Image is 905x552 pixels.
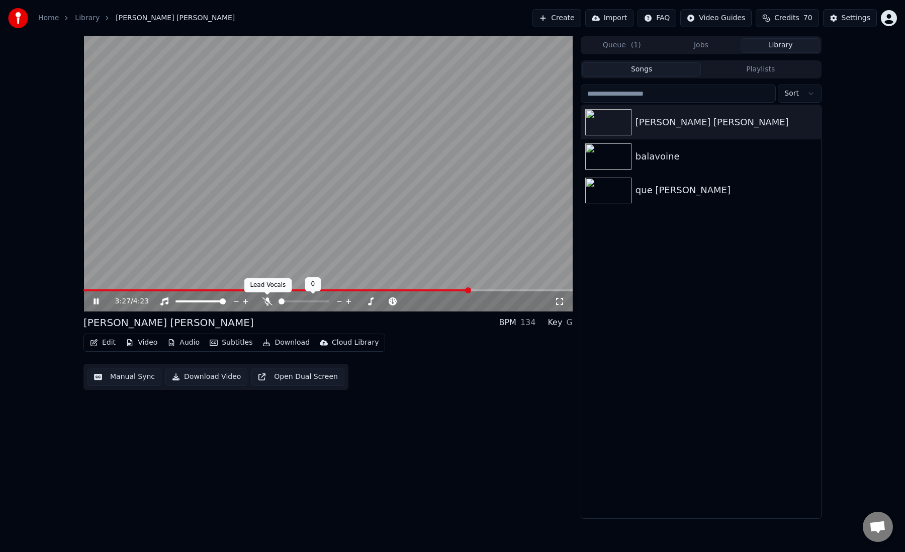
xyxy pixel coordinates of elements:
[83,316,254,330] div: [PERSON_NAME] [PERSON_NAME]
[165,368,247,386] button: Download Video
[163,336,204,350] button: Audio
[863,512,893,542] a: Open chat
[566,317,572,329] div: G
[582,62,701,77] button: Songs
[532,9,581,27] button: Create
[38,13,59,23] a: Home
[332,338,379,348] div: Cloud Library
[774,13,799,23] span: Credits
[631,40,641,50] span: ( 1 )
[499,317,516,329] div: BPM
[582,38,662,53] button: Queue
[842,13,870,23] div: Settings
[87,368,161,386] button: Manual Sync
[636,149,817,164] div: balavoine
[116,13,235,23] span: [PERSON_NAME] [PERSON_NAME]
[133,296,149,306] span: 4:23
[803,13,812,23] span: 70
[741,38,820,53] button: Library
[520,317,536,329] div: 134
[206,336,256,350] button: Subtitles
[662,38,741,53] button: Jobs
[636,115,817,129] div: [PERSON_NAME] [PERSON_NAME]
[636,183,817,197] div: que [PERSON_NAME]
[823,9,877,27] button: Settings
[548,317,562,329] div: Key
[701,62,820,77] button: Playlists
[75,13,100,23] a: Library
[86,336,120,350] button: Edit
[115,296,139,306] div: /
[305,277,321,291] div: 0
[251,368,344,386] button: Open Dual Screen
[756,9,819,27] button: Credits70
[638,9,676,27] button: FAQ
[585,9,633,27] button: Import
[115,296,131,306] span: 3:27
[680,9,752,27] button: Video Guides
[122,336,161,350] button: Video
[784,89,799,99] span: Sort
[244,278,292,292] div: Lead Vocals
[38,13,235,23] nav: breadcrumb
[258,336,314,350] button: Download
[8,8,28,28] img: youka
